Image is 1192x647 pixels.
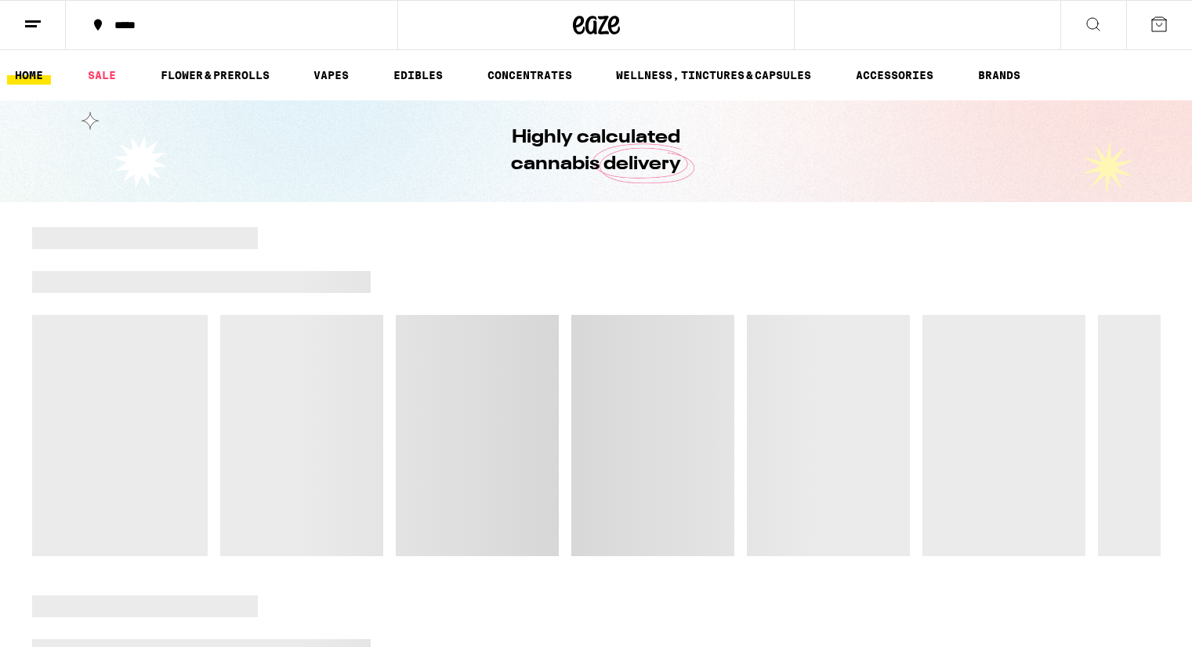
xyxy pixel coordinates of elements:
a: BRANDS [970,66,1028,85]
a: SALE [80,66,124,85]
h1: Highly calculated cannabis delivery [467,125,726,178]
a: VAPES [306,66,357,85]
a: ACCESSORIES [848,66,941,85]
a: FLOWER & PREROLLS [153,66,277,85]
a: EDIBLES [386,66,451,85]
a: WELLNESS, TINCTURES & CAPSULES [608,66,819,85]
a: HOME [7,66,51,85]
a: CONCENTRATES [480,66,580,85]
